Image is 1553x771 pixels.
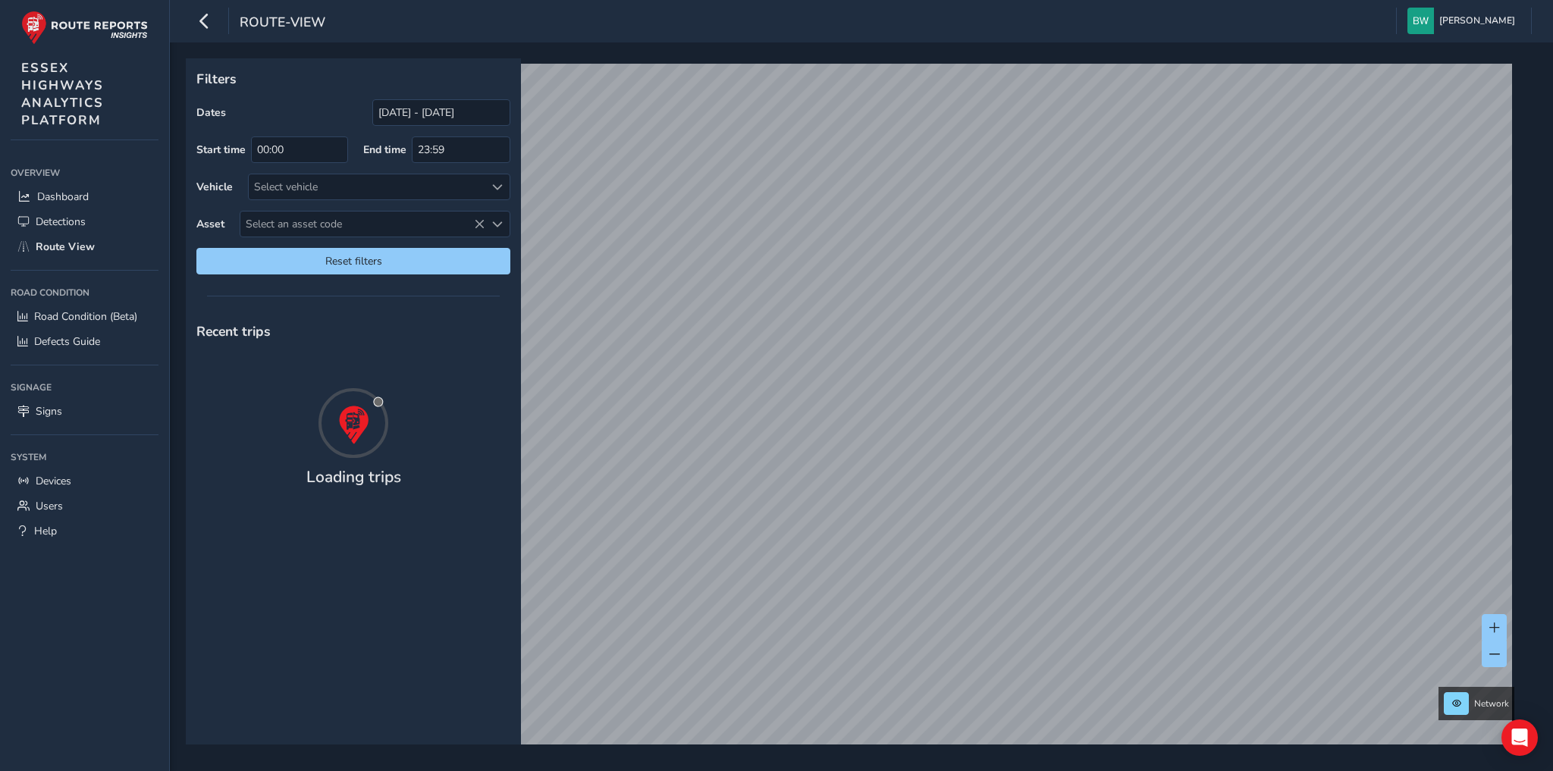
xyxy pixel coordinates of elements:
[306,468,401,487] h4: Loading trips
[1407,8,1520,34] button: [PERSON_NAME]
[11,161,158,184] div: Overview
[1501,719,1538,756] div: Open Intercom Messenger
[196,143,246,157] label: Start time
[191,64,1512,762] canvas: Map
[36,404,62,418] span: Signs
[11,469,158,494] a: Devices
[11,376,158,399] div: Signage
[11,399,158,424] a: Signs
[196,69,510,89] p: Filters
[34,309,137,324] span: Road Condition (Beta)
[196,180,233,194] label: Vehicle
[196,248,510,274] button: Reset filters
[11,304,158,329] a: Road Condition (Beta)
[363,143,406,157] label: End time
[34,334,100,349] span: Defects Guide
[11,519,158,544] a: Help
[21,59,104,129] span: ESSEX HIGHWAYS ANALYTICS PLATFORM
[240,13,325,34] span: route-view
[36,499,63,513] span: Users
[240,212,485,237] span: Select an asset code
[485,212,510,237] div: Select an asset code
[36,215,86,229] span: Detections
[36,474,71,488] span: Devices
[208,254,499,268] span: Reset filters
[11,184,158,209] a: Dashboard
[21,11,148,45] img: rr logo
[11,494,158,519] a: Users
[36,240,95,254] span: Route View
[11,446,158,469] div: System
[249,174,485,199] div: Select vehicle
[1474,697,1509,710] span: Network
[11,234,158,259] a: Route View
[196,322,271,340] span: Recent trips
[196,105,226,120] label: Dates
[1439,8,1515,34] span: [PERSON_NAME]
[1407,8,1434,34] img: diamond-layout
[11,281,158,304] div: Road Condition
[34,524,57,538] span: Help
[37,190,89,204] span: Dashboard
[11,329,158,354] a: Defects Guide
[11,209,158,234] a: Detections
[196,217,224,231] label: Asset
